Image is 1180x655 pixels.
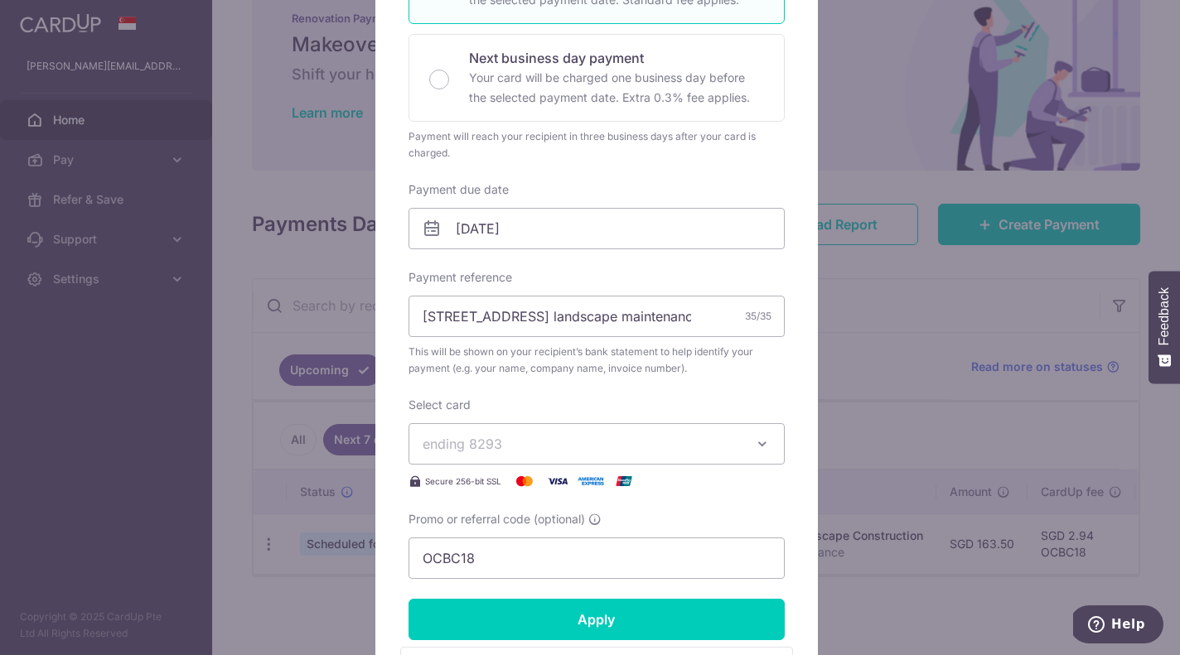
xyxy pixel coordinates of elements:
span: Promo or referral code (optional) [409,511,585,527]
span: This will be shown on your recipient’s bank statement to help identify your payment (e.g. your na... [409,344,785,377]
label: Select card [409,397,471,413]
button: Feedback - Show survey [1149,271,1180,383]
label: Payment due date [409,181,509,198]
p: Your card will be charged one business day before the selected payment date. Extra 0.3% fee applies. [469,68,764,108]
input: DD / MM / YYYY [409,208,785,249]
div: Payment will reach your recipient in three business days after your card is charged. [409,128,785,161]
button: ending 8293 [409,423,785,465]
img: Visa [541,471,574,491]
span: Feedback [1157,287,1172,345]
span: Secure 256-bit SSL [425,474,501,488]
img: UnionPay [607,471,641,491]
label: Payment reference [409,269,512,286]
div: 35/35 [745,308,771,325]
iframe: Opens a widget where you can find more information [1073,605,1163,647]
span: ending 8293 [423,436,502,452]
img: Mastercard [508,471,541,491]
p: Next business day payment [469,48,764,68]
img: American Express [574,471,607,491]
input: Apply [409,599,785,640]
